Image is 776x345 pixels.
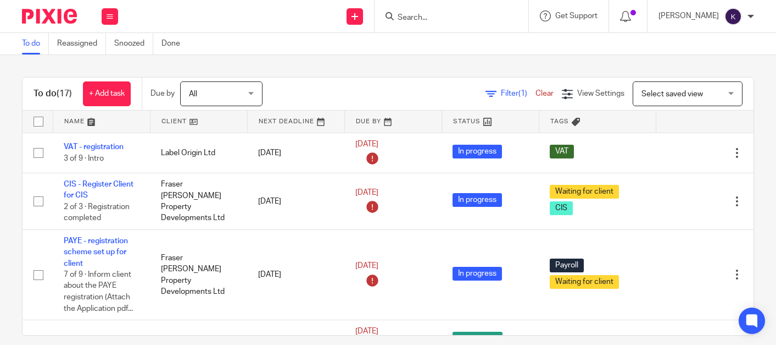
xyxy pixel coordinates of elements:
[355,327,378,335] span: [DATE]
[501,90,535,97] span: Filter
[34,88,72,100] h1: To do
[150,133,247,173] td: Label Origin Ltd
[535,90,554,97] a: Clear
[22,9,77,24] img: Pixie
[57,89,72,98] span: (17)
[550,145,574,158] span: VAT
[550,118,569,124] span: Tags
[658,10,719,21] p: [PERSON_NAME]
[64,203,130,222] span: 2 of 3 · Registration completed
[83,81,131,106] a: + Add task
[518,90,527,97] span: (1)
[550,275,619,289] span: Waiting for client
[550,201,573,215] span: CIS
[550,259,584,272] span: Payroll
[555,12,598,20] span: Get Support
[114,33,153,54] a: Snoozed
[247,229,344,320] td: [DATE]
[64,271,133,313] span: 7 of 9 · Inform client about the PAYE registration (Attach the Application pdf...
[150,229,247,320] td: Fraser [PERSON_NAME] Property Developments Ltd
[150,88,175,99] p: Due by
[550,185,619,199] span: Waiting for client
[150,173,247,230] td: Fraser [PERSON_NAME] Property Developments Ltd
[355,189,378,196] span: [DATE]
[397,13,495,23] input: Search
[22,33,49,54] a: To do
[453,267,502,281] span: In progress
[577,90,624,97] span: View Settings
[355,262,378,270] span: [DATE]
[64,180,133,199] a: CIS - Register Client for CIS
[355,140,378,148] span: [DATE]
[453,145,502,158] span: In progress
[247,133,344,173] td: [DATE]
[453,193,502,207] span: In progress
[641,90,703,98] span: Select saved view
[247,173,344,230] td: [DATE]
[57,33,106,54] a: Reassigned
[64,237,128,267] a: PAYE - registration scheme set up for client
[189,90,197,98] span: All
[724,8,742,25] img: svg%3E
[64,143,124,151] a: VAT - registration
[161,33,188,54] a: Done
[64,155,104,162] span: 3 of 9 · Intro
